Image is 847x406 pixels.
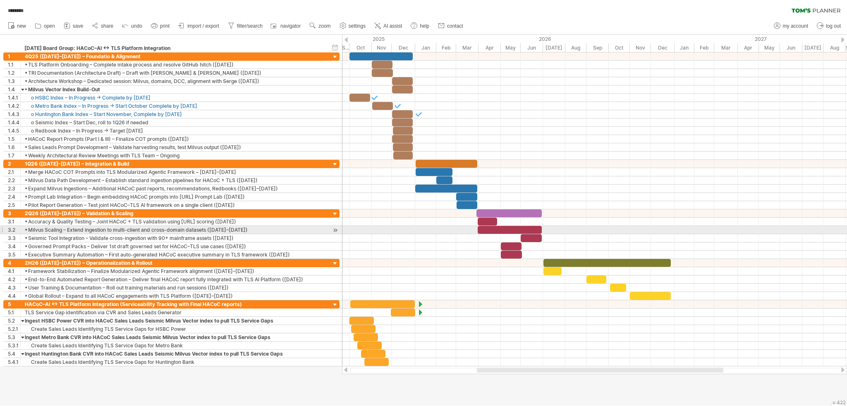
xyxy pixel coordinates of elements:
[8,292,20,300] div: 4.4
[8,309,20,316] div: 5.1
[25,119,322,126] div: o Seismic Index – Start Dec, roll to 1Q26 if needed
[372,43,392,52] div: November 2025
[479,43,501,52] div: April 2026
[25,267,322,275] div: • Framework Stabilization – Finalize Modularized Agentic Framework alignment ([DATE]–[DATE])
[409,21,432,31] a: help
[25,168,322,176] div: • Merge HACoC COT Prompts into TLS Modularized Agentic Framework – [DATE]–[DATE]
[44,23,55,29] span: open
[675,43,694,52] div: January 2027
[436,21,466,31] a: contact
[565,43,586,52] div: August 2026
[8,52,20,60] div: 1
[8,226,20,234] div: 3.2
[25,358,322,366] div: Create Sales Leads Identifying TLS Service Gaps for Huntington Bank
[24,44,322,52] div: [DATE] Board Group: HACoC–AI ↔ TLS Platform Integration
[25,110,322,118] div: o Huntington Bank Index – Start November, Complete by [DATE]
[349,43,372,52] div: October 2025
[8,102,20,110] div: 1.4.2
[131,23,142,29] span: undo
[447,23,463,29] span: contact
[25,61,322,69] div: • TLS Platform Onboarding – Complete intake process and resolve GitHub hitch ([DATE])
[815,21,843,31] a: log out
[25,201,322,209] div: • Pilot Report Generation – Test joint HACoC–TLS AI framework on a single client ([DATE])
[25,325,322,333] div: Create Sales Leads Identifying TLS Service Gaps for HSBC Power
[25,218,322,226] div: • Accuracy & Quality Testing – Joint HACoC + TLS validation using [URL] scoring ([DATE])
[73,23,83,29] span: save
[187,23,219,29] span: import / export
[25,185,322,192] div: • Expand Milvus Ingestions – Additional HACoC past reports, recommendations, Redbooks ([DATE]–[DA...
[8,342,20,349] div: 5.3.1
[8,251,20,259] div: 3.5
[802,43,823,52] div: July 2027
[25,317,322,325] div: Ingest HSBC Power CVR into HACoC Sales Leads Seismic Milvus Vector index to pull TLS Service Gaps
[8,325,20,333] div: 5.2.1
[651,43,675,52] div: December 2026
[714,43,738,52] div: March 2027
[8,85,20,93] div: 1.4
[8,135,20,143] div: 1.5
[8,209,20,217] div: 3
[823,43,846,52] div: August 2027
[436,43,456,52] div: February 2026
[415,43,436,52] div: January 2026
[6,21,29,31] a: new
[25,333,322,341] div: Ingest Metro Bank CVR into HACoC Sales Leads Seismic Milvus Vector index to pull TLS Service Gaps
[25,77,322,85] div: • Architecture Workshop – Dedicated session: Milvus, domains, DCC, alignment with Serge ([DATE])
[25,143,322,151] div: • Sales Leads Prompt Development – Validate harvesting results, test Milvus output ([DATE])
[372,21,404,31] a: AI assist
[176,21,222,31] a: import / export
[90,21,116,31] a: share
[8,127,20,135] div: 1.4.5
[8,143,20,151] div: 1.6
[25,309,322,316] div: TLS Service Gap identification via CVR and Sales Leads Generator
[8,168,20,176] div: 2.1
[25,251,322,259] div: • Executive Summary Automation – First auto-generated HACoC executive summary in TLS framework ([...
[8,242,20,250] div: 3.4
[738,43,759,52] div: April 2027
[8,333,20,341] div: 5.3
[280,23,301,29] span: navigator
[826,23,841,29] span: log out
[25,234,322,242] div: • Seismic Tool Integration – Validate cross-ingestion with 90+ mainframe assets ([DATE])
[25,226,322,234] div: • Milvus Scaling – Extend ingestion to multi-client and cross-domain datasets ([DATE]–[DATE])
[25,259,322,267] div: 2H26 ([DATE]–[DATE]) – Operationalization & Rollout
[501,43,521,52] div: May 2026
[33,21,57,31] a: open
[8,358,20,366] div: 5.4.1
[420,23,429,29] span: help
[831,404,845,406] div: Show Legend
[8,259,20,267] div: 4
[8,300,20,308] div: 5
[25,275,322,283] div: • End-to-End Automated Report Generation – Deliver final HACoC report fully integrated with TLS A...
[25,127,322,135] div: o Redbook Index – In Progress → Target [DATE]
[25,69,322,77] div: • TRI Documentation (Architecture Draft) – Draft with [PERSON_NAME] & [PERSON_NAME] ([DATE])
[783,23,808,29] span: my account
[337,21,368,31] a: settings
[630,43,651,52] div: November 2026
[8,119,20,126] div: 1.4.4
[237,23,263,29] span: filter/search
[8,77,20,85] div: 1.3
[8,69,20,77] div: 1.2
[331,226,339,235] div: scroll to activity
[694,43,714,52] div: February 2027
[609,43,630,52] div: October 2026
[25,292,322,300] div: • Global Rollout – Expand to all HACoC engagements with TLS Platform ([DATE]–[DATE])
[318,23,330,29] span: zoom
[25,152,322,159] div: • Weekly Architectural Review Meetings with TLS Team – Ongoing
[8,176,20,184] div: 2.2
[780,43,802,52] div: June 2027
[101,23,113,29] span: share
[521,43,543,52] div: June 2026
[120,21,145,31] a: undo
[149,21,172,31] a: print
[8,218,20,226] div: 3.1
[8,193,20,201] div: 2.4
[833,399,846,406] div: v 422
[8,160,20,168] div: 2
[8,350,20,358] div: 5.4
[8,61,20,69] div: 1.1
[307,21,333,31] a: zoom
[25,209,322,217] div: 2Q26 ([DATE]–[DATE]) – Validation & Scaling
[25,160,322,168] div: 1Q26 ([DATE]–[DATE]) – Integration & Build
